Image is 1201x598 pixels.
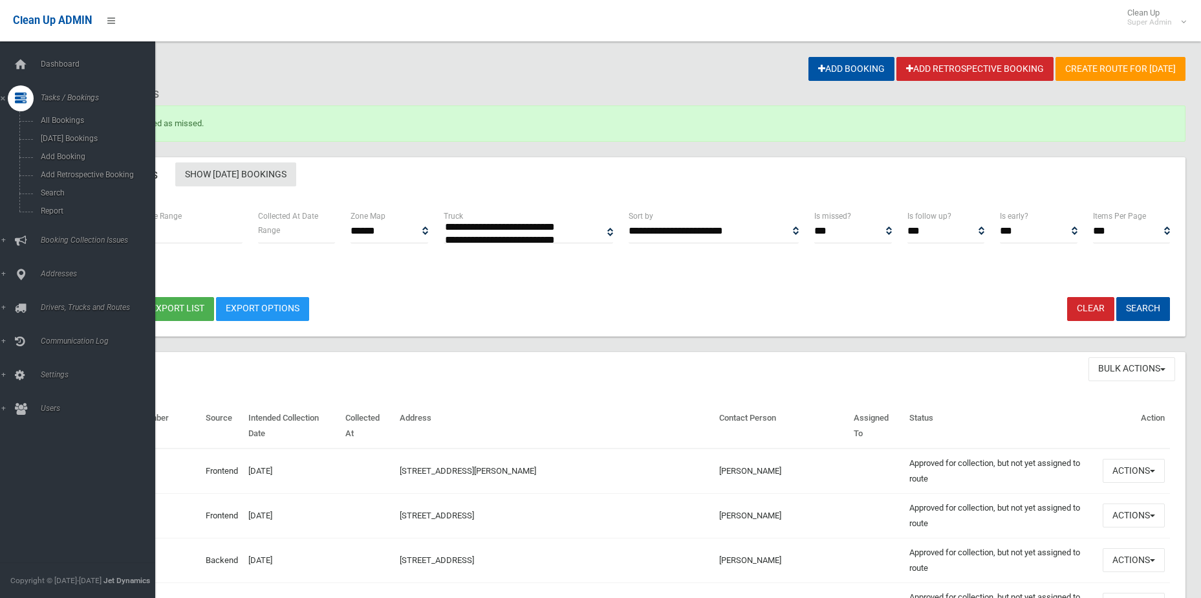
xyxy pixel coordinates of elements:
[904,493,1098,538] td: Approved for collection, but not yet assigned to route
[37,188,154,197] span: Search
[37,303,165,312] span: Drivers, Trucks and Routes
[1088,357,1175,381] button: Bulk Actions
[395,404,714,448] th: Address
[849,404,904,448] th: Assigned To
[714,448,849,494] td: [PERSON_NAME]
[243,404,340,448] th: Intended Collection Date
[1103,548,1165,572] button: Actions
[175,162,296,186] a: Show [DATE] Bookings
[10,576,102,585] span: Copyright © [DATE]-[DATE]
[1103,504,1165,527] button: Actions
[103,576,150,585] strong: Jet Dynamics
[37,93,165,102] span: Tasks / Bookings
[808,57,894,81] a: Add Booking
[896,57,1054,81] a: Add Retrospective Booking
[1116,297,1170,321] button: Search
[37,370,165,379] span: Settings
[714,493,849,538] td: [PERSON_NAME]
[200,448,243,494] td: Frontend
[714,538,849,582] td: [PERSON_NAME]
[444,209,463,223] label: Truck
[904,538,1098,582] td: Approved for collection, but not yet assigned to route
[400,466,536,476] a: [STREET_ADDRESS][PERSON_NAME]
[141,297,214,321] button: Export list
[200,404,243,448] th: Source
[37,337,165,346] span: Communication Log
[37,206,154,216] span: Report
[1098,404,1170,448] th: Action
[37,152,154,161] span: Add Booking
[243,493,340,538] td: [DATE]
[200,493,243,538] td: Frontend
[1121,8,1185,27] span: Clean Up
[13,14,92,27] span: Clean Up ADMIN
[1127,17,1172,27] small: Super Admin
[904,448,1098,494] td: Approved for collection, but not yet assigned to route
[37,116,154,125] span: All Bookings
[37,404,165,413] span: Users
[1067,297,1114,321] a: Clear
[37,236,165,245] span: Booking Collection Issues
[1103,459,1165,483] button: Actions
[400,511,474,520] a: [STREET_ADDRESS]
[340,404,395,448] th: Collected At
[200,538,243,582] td: Backend
[37,134,154,143] span: [DATE] Bookings
[37,60,165,69] span: Dashboard
[714,404,849,448] th: Contact Person
[57,105,1185,142] div: Booking marked as missed.
[37,269,165,278] span: Addresses
[243,538,340,582] td: [DATE]
[1055,57,1185,81] a: Create route for [DATE]
[243,448,340,494] td: [DATE]
[216,297,309,321] a: Export Options
[904,404,1098,448] th: Status
[400,555,474,565] a: [STREET_ADDRESS]
[37,170,154,179] span: Add Retrospective Booking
